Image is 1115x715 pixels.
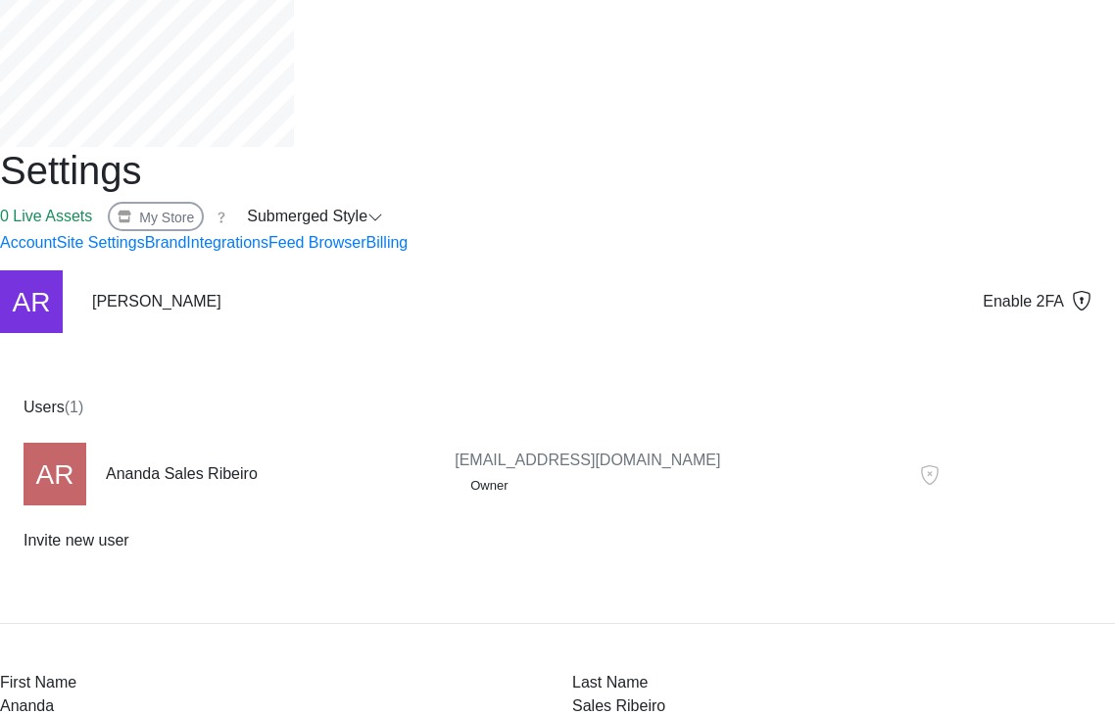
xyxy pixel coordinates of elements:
span: [PERSON_NAME] [92,293,221,310]
span: ( 1 ) [65,399,84,415]
div: Owner [462,472,784,500]
button: Invite new user [24,529,129,552]
a: Feed Browser [268,234,366,251]
div: Submerged Style [247,205,383,228]
button: Enable 2FA [959,290,1115,313]
span: My Store [139,208,194,227]
a: Billing [366,234,409,251]
div: Knowledge center [212,205,231,228]
span: Users [24,396,1091,419]
a: Site Settings [57,234,145,251]
a: Brand [145,234,187,251]
span: 2FA is not active [920,465,940,482]
span: Last Name [572,674,648,691]
span: [EMAIL_ADDRESS][DOMAIN_NAME] [455,452,720,468]
a: Integrations [186,234,268,251]
a: My Store [108,202,204,231]
span: Ananda Sales Ribeiro [106,465,258,482]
